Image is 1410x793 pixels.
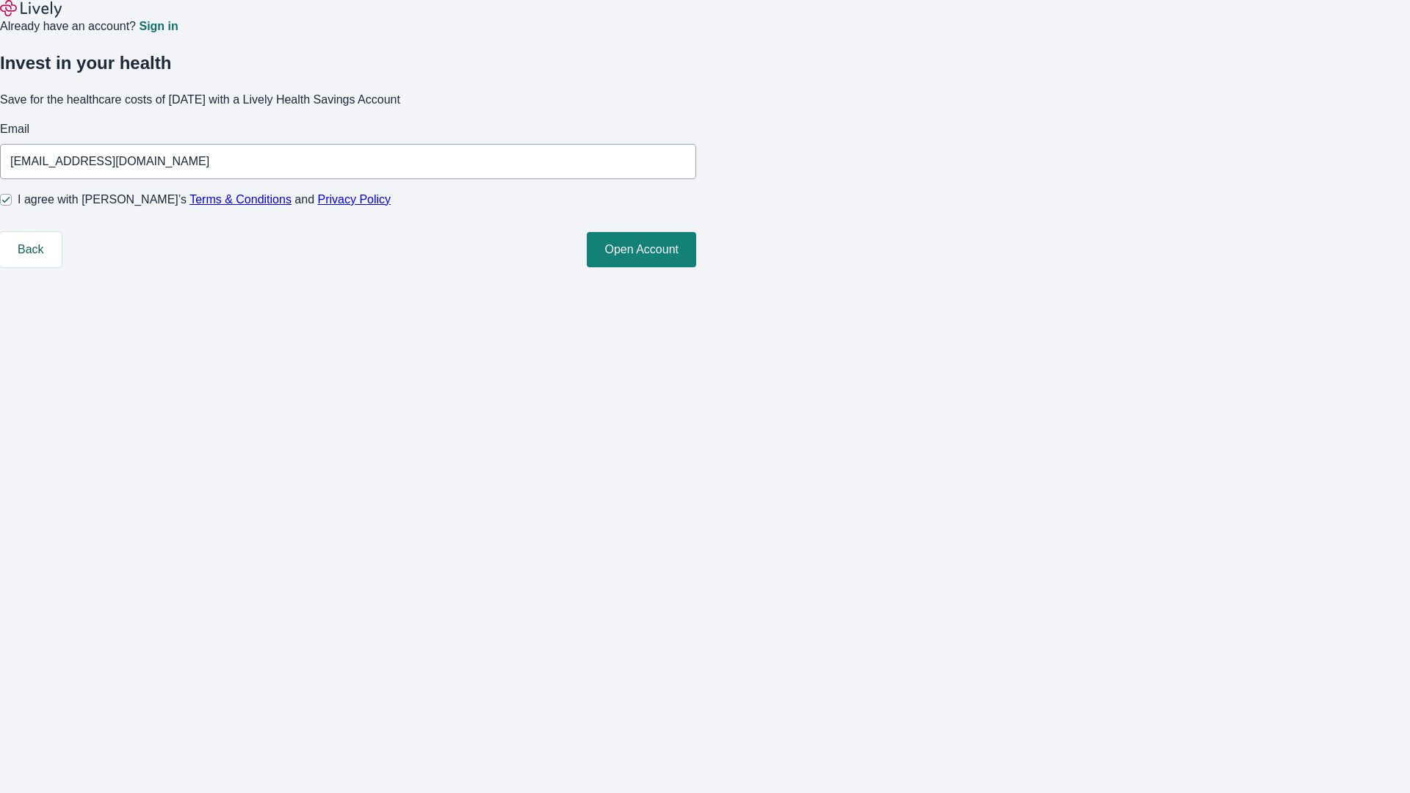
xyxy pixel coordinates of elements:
a: Privacy Policy [318,193,391,206]
button: Open Account [587,232,696,267]
a: Sign in [139,21,178,32]
a: Terms & Conditions [189,193,292,206]
span: I agree with [PERSON_NAME]’s and [18,191,391,209]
